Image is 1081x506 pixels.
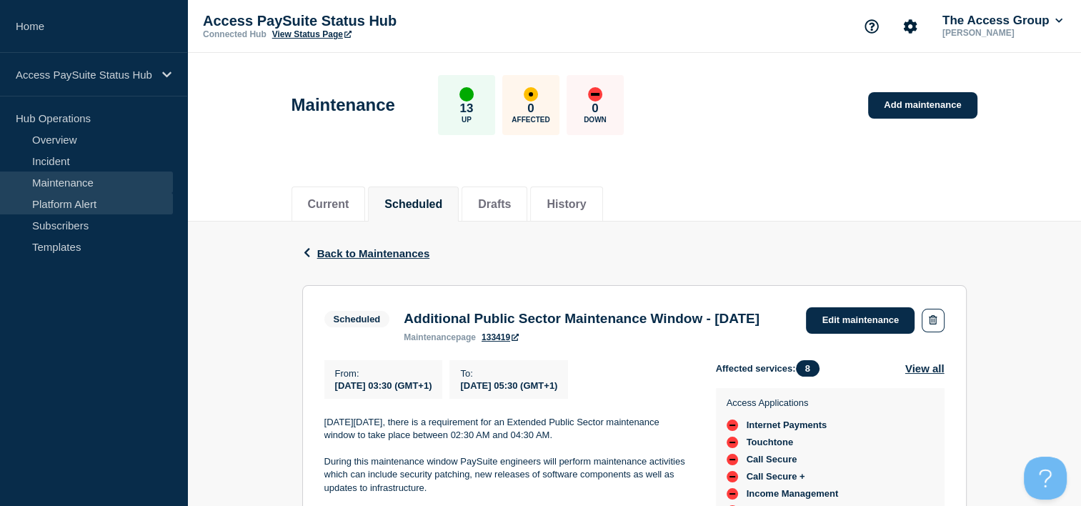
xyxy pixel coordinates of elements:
[482,332,519,342] a: 133419
[404,332,456,342] span: maintenance
[404,311,759,327] h3: Additional Public Sector Maintenance Window - [DATE]
[895,11,925,41] button: Account settings
[868,92,977,119] a: Add maintenance
[940,14,1065,28] button: The Access Group
[592,101,598,116] p: 0
[716,360,827,377] span: Affected services:
[1024,457,1067,500] iframe: Help Scout Beacon - Open
[512,116,549,124] p: Affected
[727,397,839,408] p: Access Applications
[462,116,472,124] p: Up
[203,29,266,39] p: Connected Hub
[747,420,827,431] span: Internet Payments
[384,198,442,211] button: Scheduled
[547,198,586,211] button: History
[527,101,534,116] p: 0
[727,437,738,448] div: down
[584,116,607,124] p: Down
[324,455,693,495] p: During this maintenance window PaySuite engineers will perform maintenance activities which can i...
[302,247,430,259] button: Back to Maintenances
[727,471,738,482] div: down
[747,437,793,448] span: Touchtone
[940,28,1065,38] p: [PERSON_NAME]
[857,11,887,41] button: Support
[308,198,349,211] button: Current
[747,488,839,500] span: Income Management
[796,360,820,377] span: 8
[459,87,474,101] div: up
[460,380,557,391] span: [DATE] 05:30 (GMT+1)
[727,488,738,500] div: down
[335,368,432,379] p: From :
[460,368,557,379] p: To :
[404,332,476,342] p: page
[806,307,915,334] a: Edit maintenance
[324,416,693,442] p: [DATE][DATE], there is a requirement for an Extended Public Sector maintenance window to take pla...
[747,471,805,482] span: Call Secure +
[588,87,602,101] div: down
[16,69,153,81] p: Access PaySuite Status Hub
[324,311,390,327] span: Scheduled
[478,198,511,211] button: Drafts
[459,101,473,116] p: 13
[272,29,352,39] a: View Status Page
[203,13,489,29] p: Access PaySuite Status Hub
[524,87,538,101] div: affected
[727,454,738,465] div: down
[317,247,430,259] span: Back to Maintenances
[335,380,432,391] span: [DATE] 03:30 (GMT+1)
[727,420,738,431] div: down
[292,95,395,115] h1: Maintenance
[905,360,945,377] button: View all
[747,454,797,465] span: Call Secure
